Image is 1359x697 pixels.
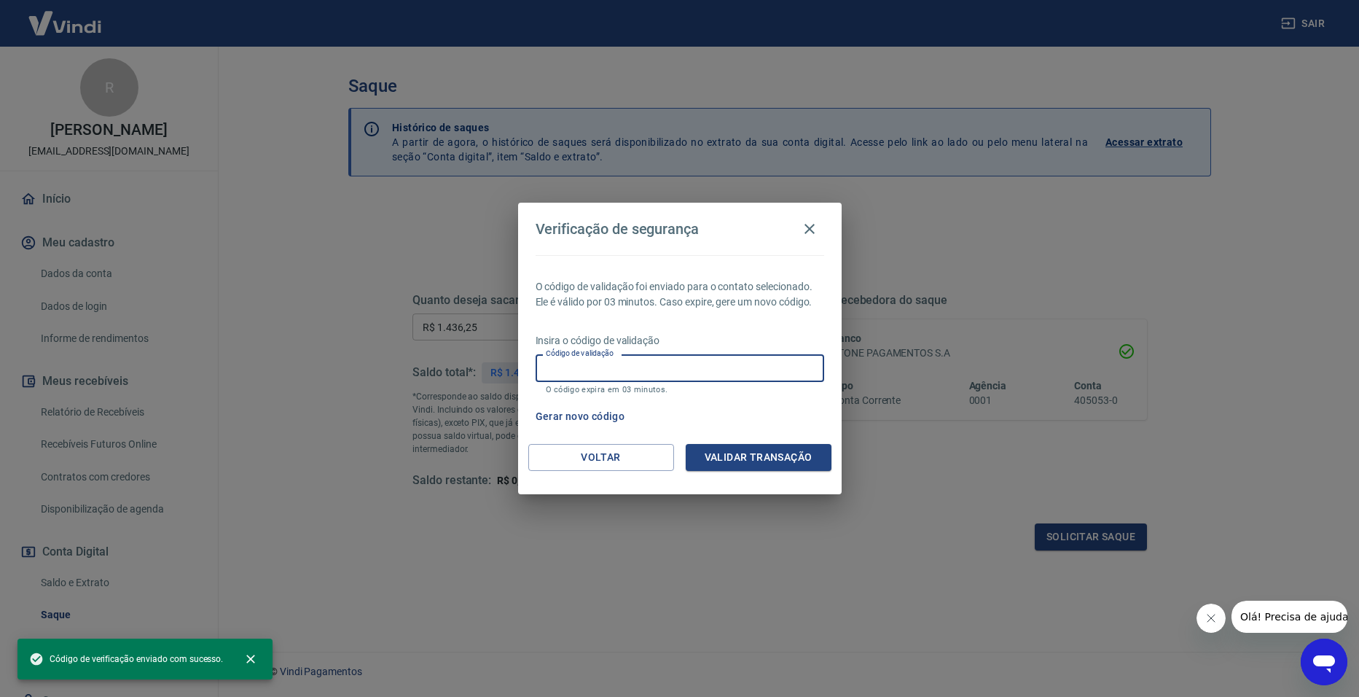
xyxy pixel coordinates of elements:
[1197,604,1226,633] iframe: Fechar mensagem
[235,643,267,675] button: close
[536,333,824,348] p: Insira o código de validação
[530,403,631,430] button: Gerar novo código
[1231,601,1347,633] iframe: Mensagem da empresa
[546,385,814,394] p: O código expira em 03 minutos.
[536,279,824,310] p: O código de validação foi enviado para o contato selecionado. Ele é válido por 03 minutos. Caso e...
[1301,639,1347,685] iframe: Botão para abrir a janela de mensagens
[686,444,831,471] button: Validar transação
[29,652,223,666] span: Código de verificação enviado com sucesso.
[546,348,614,359] label: Código de validação
[528,444,674,471] button: Voltar
[536,220,700,238] h4: Verificação de segurança
[9,10,122,22] span: Olá! Precisa de ajuda?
